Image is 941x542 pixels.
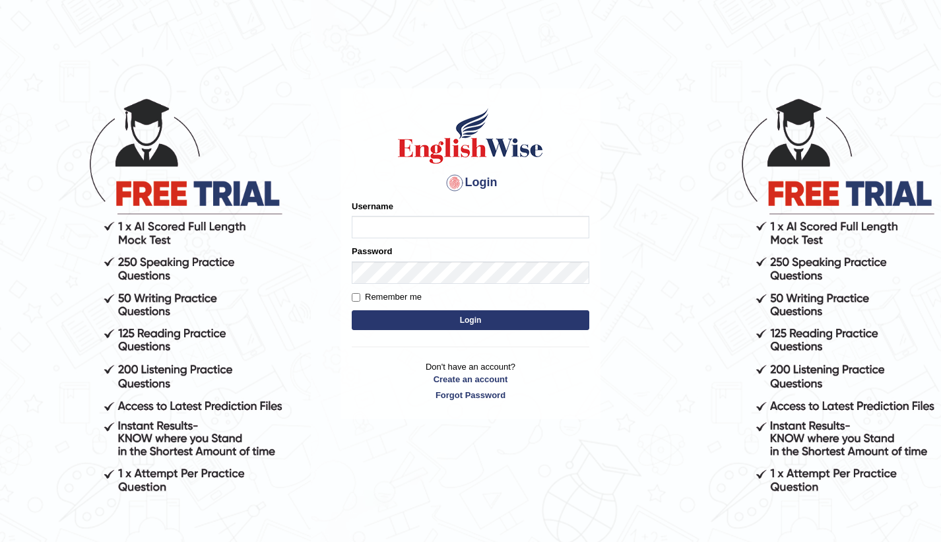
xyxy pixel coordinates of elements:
button: Login [352,310,589,330]
input: Remember me [352,293,360,302]
img: Logo of English Wise sign in for intelligent practice with AI [395,106,546,166]
a: Forgot Password [352,389,589,401]
label: Remember me [352,290,422,304]
p: Don't have an account? [352,360,589,401]
label: Username [352,200,393,213]
h4: Login [352,172,589,193]
a: Create an account [352,373,589,386]
label: Password [352,245,392,257]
